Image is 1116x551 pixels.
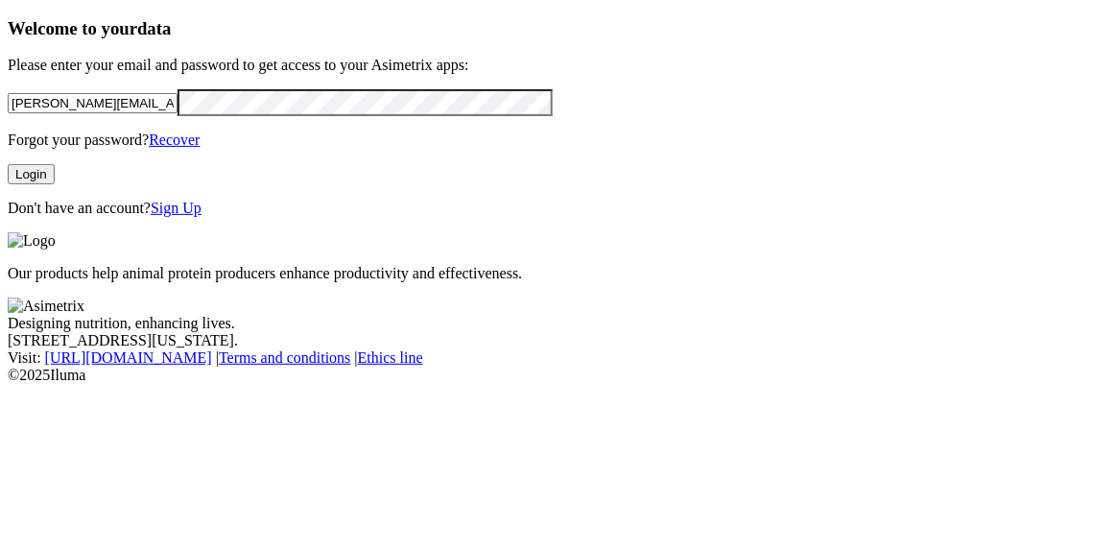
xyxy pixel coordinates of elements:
[8,232,56,250] img: Logo
[8,18,1108,39] h3: Welcome to your
[8,93,178,113] input: Your email
[137,18,171,38] span: data
[8,265,1108,282] p: Our products help animal protein producers enhance productivity and effectiveness.
[8,349,1108,367] div: Visit : | |
[8,200,1108,217] p: Don't have an account?
[8,132,1108,149] p: Forgot your password?
[8,332,1108,349] div: [STREET_ADDRESS][US_STATE].
[358,349,423,366] a: Ethics line
[151,200,202,216] a: Sign Up
[8,57,1108,74] p: Please enter your email and password to get access to your Asimetrix apps:
[8,367,1108,384] div: © 2025 Iluma
[149,132,200,148] a: Recover
[8,164,55,184] button: Login
[45,349,212,366] a: [URL][DOMAIN_NAME]
[8,315,1108,332] div: Designing nutrition, enhancing lives.
[8,298,84,315] img: Asimetrix
[219,349,351,366] a: Terms and conditions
